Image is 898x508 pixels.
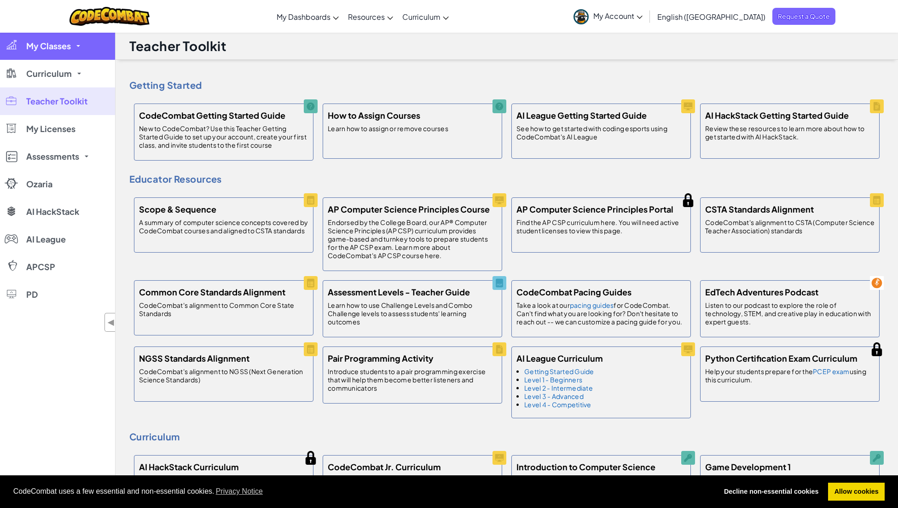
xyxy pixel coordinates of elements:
a: AI HackStack Getting Started Guide Review these resources to learn more about how to get started ... [695,99,884,163]
p: Learn how to assign or remove courses [328,124,448,133]
p: Learn how to use Challenge Levels and Combo Challenge levels to assess students' learning outcomes [328,301,497,326]
a: deny cookies [718,483,825,501]
a: Resources [343,4,398,29]
p: Endorsed by the College Board, our AP® Computer Science Principles (AP CSP) curriculum provides g... [328,218,497,260]
h5: AI HackStack Curriculum [139,460,239,473]
p: Listen to our podcast to explore the role of technology, STEM, and creative play in education wit... [705,301,875,326]
h5: Pair Programming Activity [328,352,434,365]
a: Getting Started Guide [524,367,594,375]
a: Request a Quote [772,8,835,25]
h5: Assessment Levels - Teacher Guide [328,285,470,299]
p: Help your students prepare for the using this curriculum. [705,367,875,384]
p: Introduce students to a pair programming exercise that will help them become better listeners and... [328,367,497,392]
p: See how to get started with coding esports using CodeCombat's AI League [516,124,686,141]
a: My Dashboards [272,4,343,29]
h4: Getting Started [129,78,884,92]
span: My Dashboards [277,12,330,22]
a: Level 3 - Advanced [524,392,584,400]
a: Level 2 - Intermediate [524,384,593,392]
a: Common Core Standards Alignment CodeCombat's alignment to Common Core State Standards [129,276,318,340]
h5: AI League Getting Started Guide [516,109,647,122]
span: AI HackStack [26,208,79,216]
h5: CodeCombat Jr. Curriculum [328,460,441,473]
span: Assessments [26,152,79,161]
p: CodeCombat's alignment to Common Core State Standards [139,301,308,317]
h5: Scope & Sequence [139,202,216,216]
span: Curriculum [402,12,440,22]
a: How to Assign Courses Learn how to assign or remove courses [318,99,507,163]
h5: CodeCombat Getting Started Guide [139,109,285,122]
img: avatar [574,9,589,24]
span: Teacher Toolkit [26,97,87,105]
h1: Teacher Toolkit [129,37,226,55]
p: CodeCombat's alignment to CSTA (Computer Science Teacher Association) standards [705,218,875,235]
p: Review these resources to learn more about how to get started with AI HackStack. [705,124,875,141]
a: AP Computer Science Principles Portal Find the AP CSP curriculum here. You will need active stude... [507,193,695,257]
span: My Licenses [26,125,75,133]
h4: Educator Resources [129,172,884,186]
a: Assessment Levels - Teacher Guide Learn how to use Challenge Levels and Combo Challenge levels to... [318,276,507,342]
a: Level 4 - Competitive [524,400,591,409]
a: CodeCombat Getting Started Guide New to CodeCombat? Use this Teacher Getting Started Guide to set... [129,99,318,165]
h5: AP Computer Science Principles Portal [516,202,673,216]
a: English ([GEOGRAPHIC_DATA]) [653,4,770,29]
h5: AI League Curriculum [516,352,603,365]
p: New to CodeCombat? Use this Teacher Getting Started Guide to set up your account, create your fir... [139,124,308,149]
h4: Curriculum [129,430,884,444]
span: Resources [348,12,385,22]
p: CodeCombat's alignment to NGSS (Next Generation Science Standards) [139,367,308,384]
span: My Classes [26,42,71,50]
span: Ozaria [26,180,52,188]
p: Take a look at our for CodeCombat. Can't find what you are looking for? Don't hesitate to reach o... [516,301,686,326]
a: CodeCombat Pacing Guides Take a look at ourpacing guidesfor CodeCombat. Can't find what you are l... [507,276,695,342]
h5: NGSS Standards Alignment [139,352,249,365]
a: Level 1 - Beginners [524,375,582,384]
span: Curriculum [26,69,72,78]
h5: Python Certification Exam Curriculum [705,352,857,365]
h5: EdTech Adventures Podcast [705,285,818,299]
a: AI League Getting Started Guide See how to get started with coding esports using CodeCombat's AI ... [507,99,695,163]
a: pacing guides [570,301,614,309]
a: EdTech Adventures Podcast Listen to our podcast to explore the role of technology, STEM, and crea... [695,276,884,342]
a: PCEP exam [813,367,849,375]
a: NGSS Standards Alignment CodeCombat's alignment to NGSS (Next Generation Science Standards) [129,342,318,406]
h5: Common Core Standards Alignment [139,285,285,299]
span: CodeCombat uses a few essential and non-essential cookies. [13,485,711,498]
a: allow cookies [828,483,885,501]
a: Python Certification Exam Curriculum Help your students prepare for thePCEP examusing this curric... [695,342,884,406]
p: A summary of computer science concepts covered by CodeCombat courses and aligned to CSTA standards [139,218,308,235]
h5: CodeCombat Pacing Guides [516,285,631,299]
a: learn more about cookies [214,485,265,498]
a: Curriculum [398,4,453,29]
span: English ([GEOGRAPHIC_DATA]) [657,12,765,22]
span: AI League [26,235,66,243]
h5: AI HackStack Getting Started Guide [705,109,849,122]
a: Scope & Sequence A summary of computer science concepts covered by CodeCombat courses and aligned... [129,193,318,257]
a: CSTA Standards Alignment CodeCombat's alignment to CSTA (Computer Science Teacher Association) st... [695,193,884,257]
img: CodeCombat logo [70,7,150,26]
a: AP Computer Science Principles Course Endorsed by the College Board, our AP® Computer Science Pri... [318,193,507,276]
span: My Account [593,11,643,21]
a: My Account [569,2,647,31]
span: ◀ [107,316,115,329]
a: Pair Programming Activity Introduce students to a pair programming exercise that will help them b... [318,342,507,408]
h5: Game Development 1 [705,460,791,473]
h5: AP Computer Science Principles Course [328,202,490,216]
h5: CSTA Standards Alignment [705,202,814,216]
p: Find the AP CSP curriculum here. You will need active student licenses to view this page. [516,218,686,235]
h5: How to Assign Courses [328,109,420,122]
h5: Introduction to Computer Science [516,460,655,473]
